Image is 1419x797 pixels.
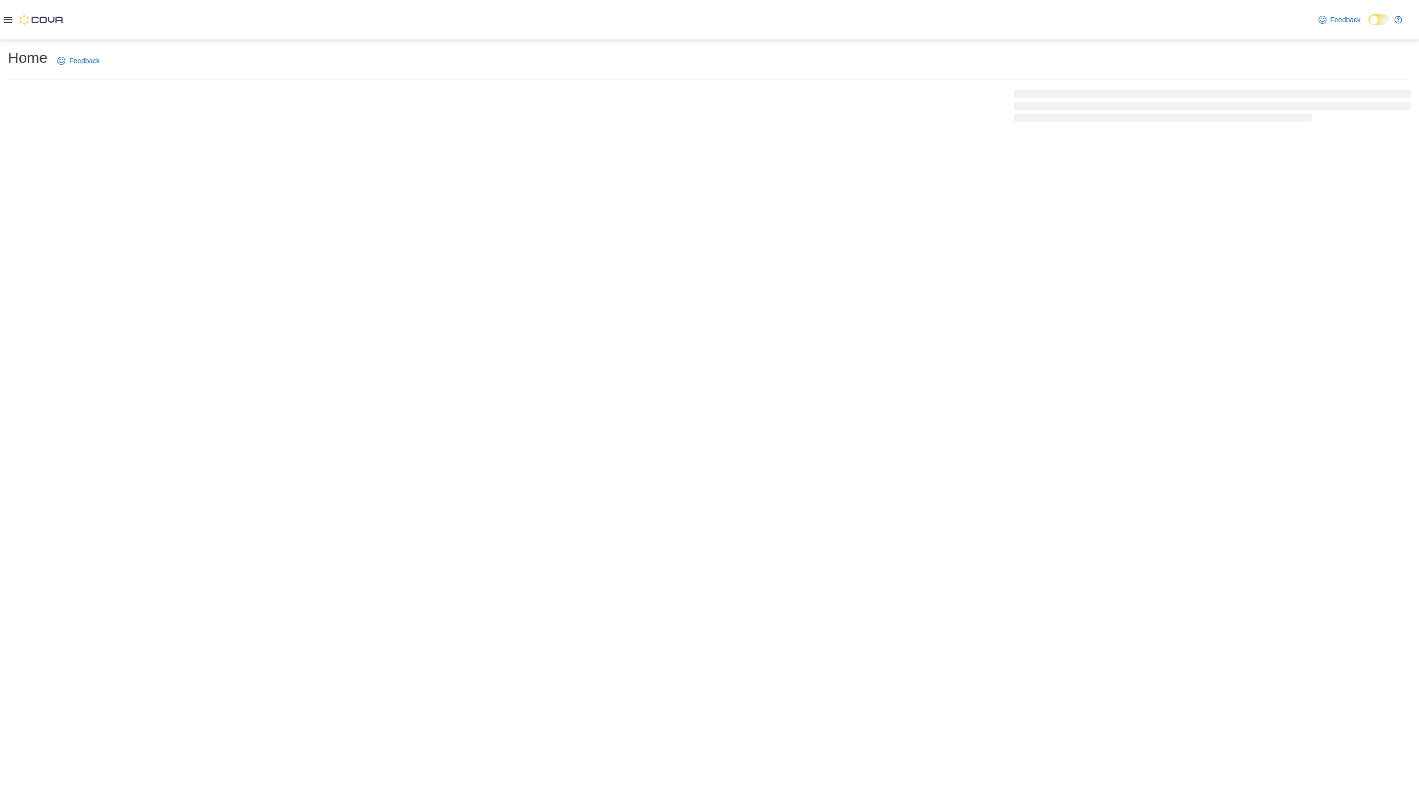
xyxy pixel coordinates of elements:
h1: Home [8,48,47,68]
span: Feedback [69,56,99,66]
span: Loading [1014,92,1411,124]
input: Dark Mode [1369,14,1389,25]
img: Cova [20,15,64,25]
a: Feedback [1315,10,1365,30]
a: Feedback [53,51,103,71]
span: Feedback [1330,15,1361,25]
